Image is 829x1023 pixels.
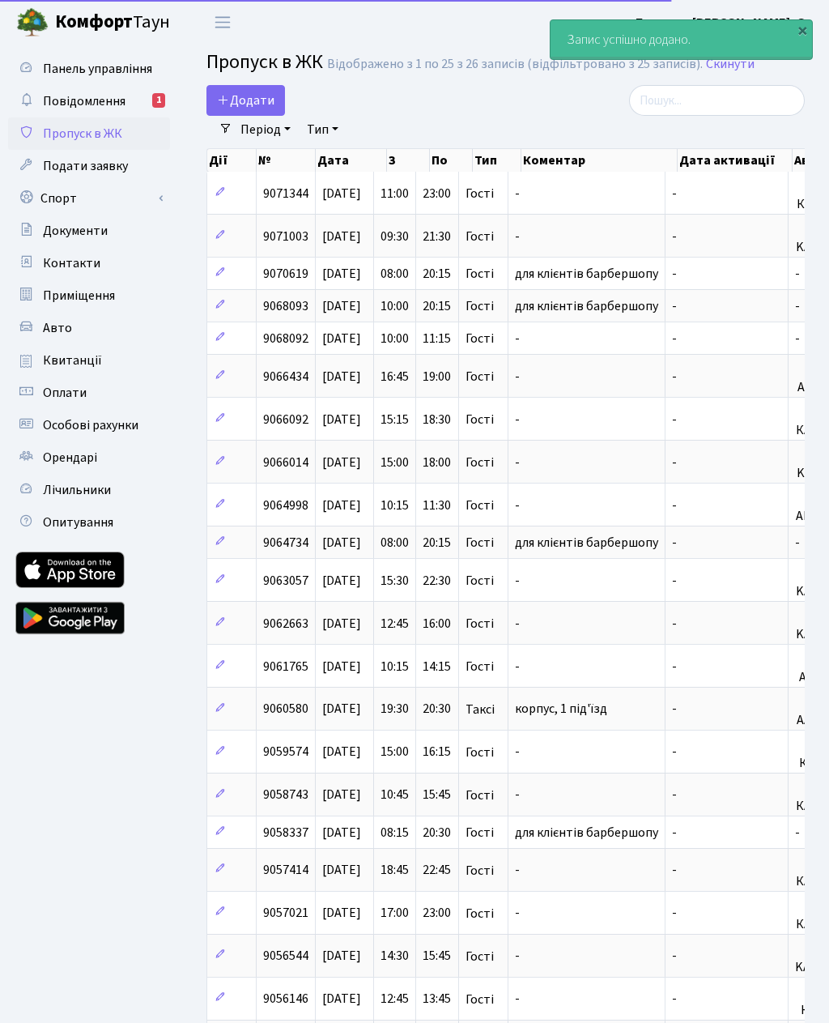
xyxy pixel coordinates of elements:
span: Гості [466,907,494,920]
span: - [515,185,520,202]
a: Особові рахунки [8,409,170,441]
span: Гості [466,370,494,383]
span: 12:45 [380,615,409,633]
span: 20:15 [423,297,451,315]
span: 19:00 [423,368,451,386]
span: 18:00 [423,454,451,471]
span: - [515,991,520,1008]
span: Додати [217,92,274,109]
span: - [672,948,677,965]
span: [DATE] [322,905,361,923]
span: 23:00 [423,905,451,923]
span: 13:45 [423,991,451,1008]
div: 1 [152,93,165,108]
span: 10:00 [380,330,409,347]
span: Пропуск в ЖК [43,125,122,143]
span: Гості [466,267,494,280]
a: Подати заявку [8,150,170,182]
img: logo.png [16,6,49,39]
span: - [515,615,520,633]
span: 9056146 [263,991,308,1008]
a: Лічильники [8,474,170,506]
span: 9063057 [263,572,308,590]
span: - [795,824,800,842]
th: Дата активації [678,149,793,172]
span: 20:30 [423,824,451,842]
span: 9068092 [263,330,308,347]
span: - [672,368,677,386]
span: - [672,185,677,202]
span: 16:15 [423,744,451,761]
span: - [515,454,520,471]
span: 9066014 [263,454,308,471]
span: для клієнтів барбершопу [515,297,658,315]
span: - [672,862,677,880]
span: Гості [466,993,494,1006]
span: Таксі [466,703,495,716]
span: 9058337 [263,824,308,842]
span: 19:30 [380,701,409,718]
span: 22:45 [423,862,451,880]
span: 12:45 [380,991,409,1008]
span: Гості [466,300,494,313]
span: 10:15 [380,658,409,676]
span: - [515,658,520,676]
span: [DATE] [322,368,361,386]
span: - [515,786,520,804]
th: По [430,149,473,172]
span: 9071003 [263,228,308,245]
span: [DATE] [322,228,361,245]
span: [DATE] [322,862,361,880]
span: Гості [466,789,494,802]
span: - [672,297,677,315]
span: - [672,744,677,761]
span: 10:00 [380,297,409,315]
span: [DATE] [322,701,361,718]
span: [DATE] [322,330,361,347]
a: Спорт [8,182,170,215]
span: Гості [466,499,494,512]
span: - [795,330,800,347]
span: [DATE] [322,744,361,761]
span: Гості [466,230,494,243]
span: - [795,297,800,315]
span: - [515,330,520,347]
span: Гості [466,536,494,549]
span: для клієнтів барбершопу [515,534,658,552]
span: [DATE] [322,265,361,283]
span: [DATE] [322,297,361,315]
span: Таун [55,9,170,36]
span: Гості [466,864,494,877]
span: [DATE] [322,991,361,1008]
span: Орендарі [43,449,97,467]
a: Оплати [8,377,170,409]
span: - [672,411,677,428]
span: - [515,228,520,245]
span: 15:30 [380,572,409,590]
span: 11:15 [423,330,451,347]
span: - [515,862,520,880]
span: 9066434 [263,368,308,386]
span: - [795,265,800,283]
span: 9068093 [263,297,308,315]
span: Квитанції [43,352,102,369]
span: Гості [466,456,494,469]
span: для клієнтів барбершопу [515,824,658,842]
th: № [257,149,316,172]
div: Запис успішно додано. [551,20,812,59]
span: [DATE] [322,534,361,552]
a: Блєдних [PERSON_NAME]. О. [636,13,810,32]
b: Комфорт [55,9,133,35]
span: Гості [466,617,494,630]
span: 14:30 [380,948,409,965]
span: 10:45 [380,786,409,804]
span: 17:00 [380,905,409,923]
span: Повідомлення [43,92,125,110]
a: Документи [8,215,170,247]
th: Дії [207,149,257,172]
span: - [672,701,677,718]
a: Пропуск в ЖК [8,117,170,150]
a: Тип [300,116,345,143]
span: Лічильники [43,481,111,499]
span: - [515,497,520,514]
